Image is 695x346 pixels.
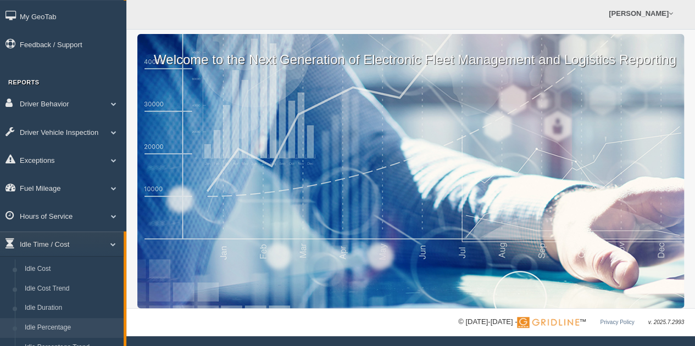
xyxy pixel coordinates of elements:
[458,316,684,328] div: © [DATE]-[DATE] - ™
[648,319,684,325] span: v. 2025.7.2993
[517,317,579,328] img: Gridline
[20,298,124,318] a: Idle Duration
[20,279,124,299] a: Idle Cost Trend
[600,319,634,325] a: Privacy Policy
[137,34,684,69] p: Welcome to the Next Generation of Electronic Fleet Management and Logistics Reporting
[20,259,124,279] a: Idle Cost
[20,318,124,338] a: Idle Percentage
